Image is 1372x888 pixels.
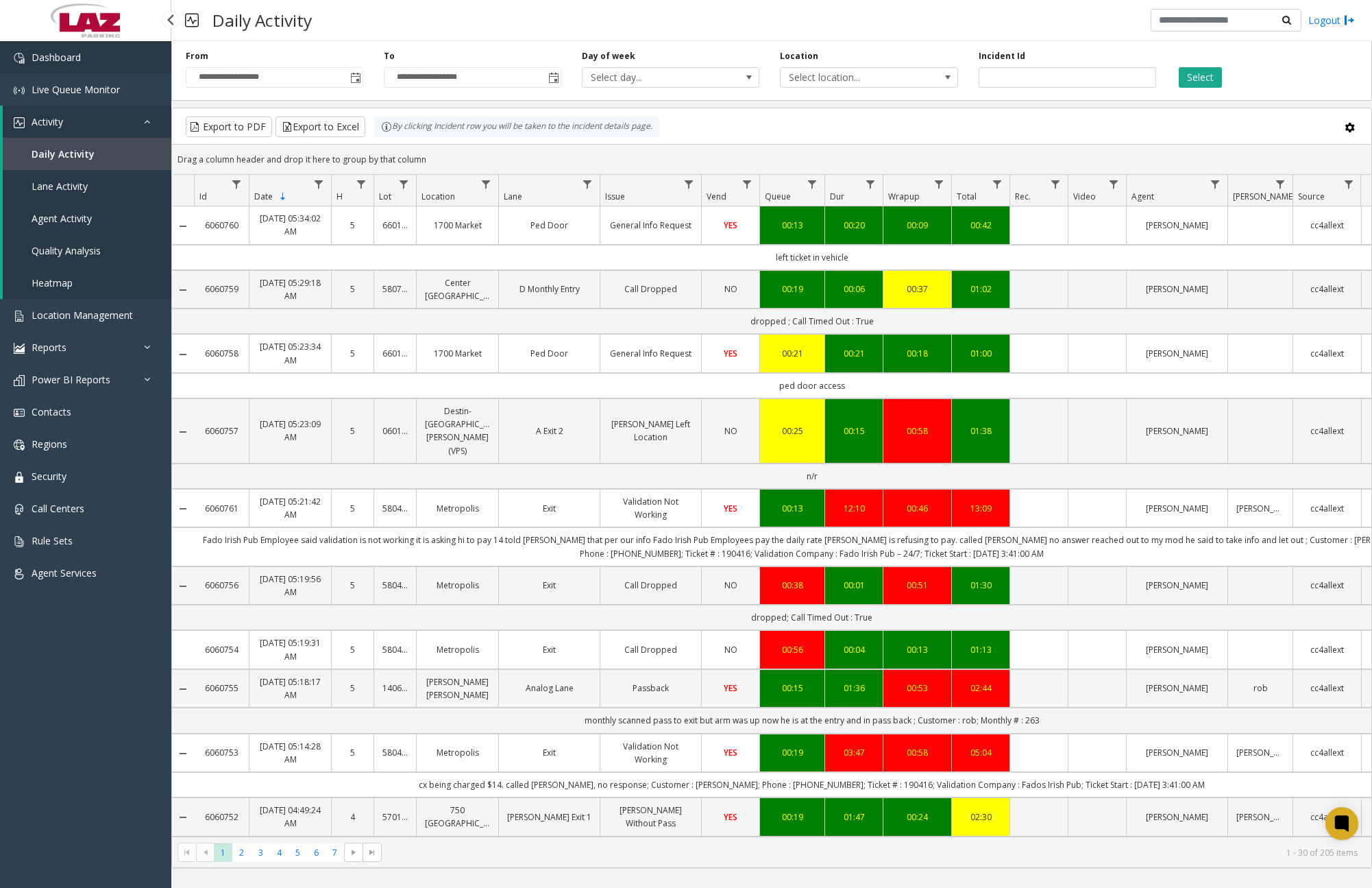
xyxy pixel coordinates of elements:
[892,424,943,437] div: 00:58
[710,283,751,296] a: NO
[289,843,307,862] span: Page 5
[724,644,737,656] span: NO
[3,235,171,267] a: Quality Analysis
[363,843,381,862] span: Go to the last page
[32,405,71,418] span: Contacts
[1301,283,1353,296] a: cc4allext
[768,502,816,515] a: 00:13
[960,424,1001,437] a: 01:38
[960,283,1001,296] div: 01:02
[425,219,490,232] a: 1700 Market
[258,340,323,366] a: [DATE] 05:23:34 AM
[979,50,1025,62] label: Incident Id
[32,534,73,547] span: Rule Sets
[833,347,874,360] div: 00:21
[32,276,73,289] span: Heatmap
[352,175,371,193] a: H Filter Menu
[1301,424,1353,437] a: cc4allext
[768,643,816,656] a: 00:56
[1301,219,1353,232] a: cc4allext
[32,341,66,354] span: Reports
[1135,502,1219,515] a: [PERSON_NAME]
[507,579,591,592] a: Exit
[172,349,194,360] a: Collapse Details
[1301,811,1353,824] a: cc4allext
[768,746,816,759] a: 00:19
[609,219,693,232] a: General Info Request
[172,175,1371,837] div: Data table
[382,283,408,296] a: 580760
[14,311,25,322] img: 'icon'
[578,175,597,193] a: Lane Filter Menu
[833,219,874,232] a: 00:20
[336,191,343,202] span: H
[892,502,943,515] a: 00:46
[340,502,365,515] a: 5
[724,811,737,823] span: YES
[421,191,455,202] span: Location
[32,115,63,128] span: Activity
[833,424,874,437] a: 00:15
[724,579,737,591] span: NO
[307,843,326,862] span: Page 6
[172,812,194,823] a: Collapse Details
[892,347,943,360] div: 00:18
[892,746,943,759] a: 00:58
[710,502,751,515] a: YES
[960,579,1001,592] a: 01:30
[381,121,392,132] img: infoIcon.svg
[833,682,874,695] a: 01:36
[258,276,323,302] a: [DATE] 05:29:18 AM
[384,50,395,62] label: To
[892,219,943,232] a: 00:09
[1135,283,1219,296] a: [PERSON_NAME]
[347,68,363,87] span: Toggle popup
[609,682,693,695] a: Passback
[1135,643,1219,656] a: [PERSON_NAME]
[768,347,816,360] a: 00:21
[768,219,816,232] div: 00:13
[395,175,413,193] a: Lot Filter Menu
[172,147,1371,171] div: Drag a column header and drop it here to group by that column
[202,643,241,656] a: 6060754
[232,843,251,862] span: Page 2
[202,283,241,296] a: 6060759
[340,579,365,592] a: 5
[768,424,816,437] div: 00:25
[258,573,323,599] a: [DATE] 05:19:56 AM
[425,502,490,515] a: Metropolis
[172,581,194,592] a: Collapse Details
[609,643,693,656] a: Call Dropped
[960,643,1001,656] a: 01:13
[833,579,874,592] a: 00:01
[340,811,365,824] a: 4
[172,427,194,437] a: Collapse Details
[1301,502,1353,515] a: cc4allext
[1135,579,1219,592] a: [PERSON_NAME]
[382,682,408,695] a: 140627
[1135,746,1219,759] a: [PERSON_NAME]
[32,212,92,225] span: Agent Activity
[202,746,241,759] a: 6060753
[199,191,207,202] span: Id
[14,440,25,451] img: 'icon'
[710,682,751,695] a: YES
[768,283,816,296] div: 00:19
[254,191,273,202] span: Date
[425,643,490,656] a: Metropolis
[960,219,1001,232] div: 00:42
[507,347,591,360] a: Ped Door
[3,170,171,202] a: Lane Activity
[507,283,591,296] a: D Monthly Entry
[507,424,591,437] a: A Exit 2
[258,495,323,521] a: [DATE] 05:21:42 AM
[32,83,120,96] span: Live Queue Monitor
[14,568,25,579] img: 'icon'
